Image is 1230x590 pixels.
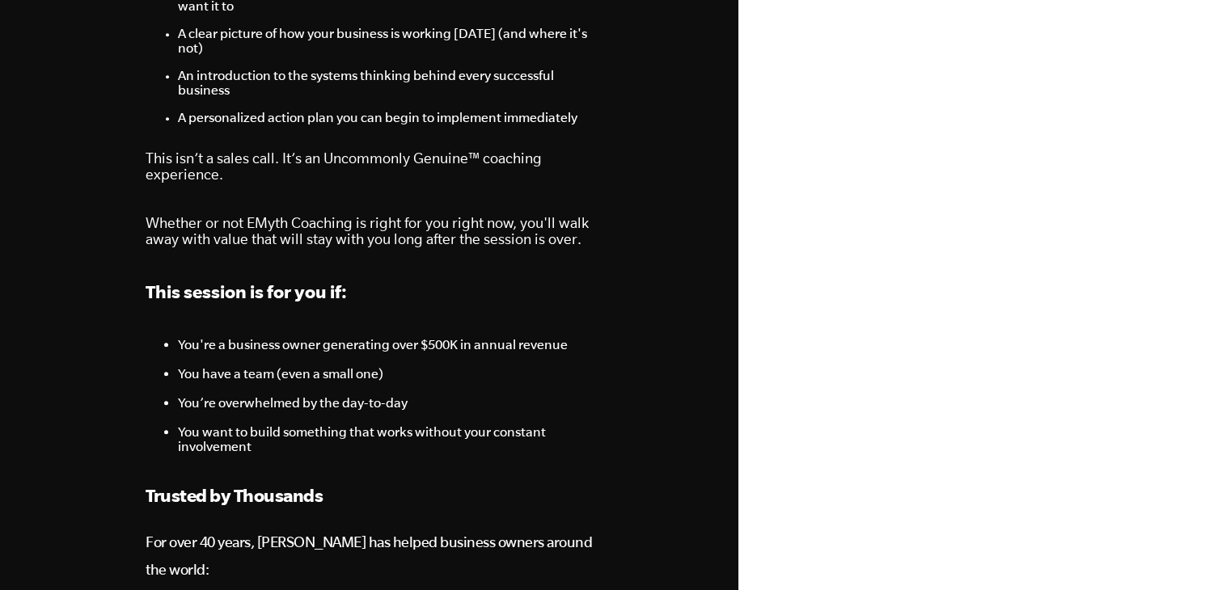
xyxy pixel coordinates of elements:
[146,281,347,301] span: This session is for you if:
[178,337,592,366] li: You're a business owner generating over $500K in annual revenue
[146,483,592,508] h3: Trusted by Thousands
[178,26,587,55] span: A clear picture of how your business is working [DATE] (and where it's not)
[178,424,592,453] li: You want to build something that works without your constant involvement
[146,215,592,247] p: Whether or not EMyth Coaching is right for you right now, you'll walk away with value that will s...
[178,395,592,424] li: You’re overwhelmed by the day-to-day
[1149,512,1230,590] iframe: Chat Widget
[178,110,577,124] span: A personalized action plan you can begin to implement immediately
[146,150,592,183] p: This isn’t a sales call. It’s an Uncommonly Genuine™ coaching experience.
[178,68,554,97] span: An introduction to the systems thinking behind every successful business
[178,366,592,395] li: You have a team (even a small one)
[146,533,592,578] span: For over 40 years, [PERSON_NAME] has helped business owners around the world:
